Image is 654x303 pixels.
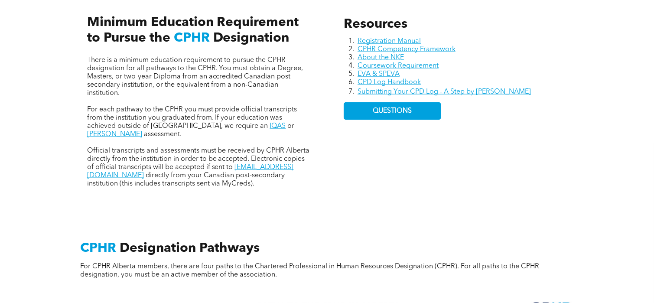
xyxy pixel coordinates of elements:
[358,54,404,61] a: About the NKE
[87,57,303,97] span: There is a minimum education requirement to pursue the CPHR designation for all pathways to the C...
[87,147,310,171] span: Official transcripts and assessments must be received by CPHR Alberta directly from the instituti...
[358,46,456,53] a: CPHR Competency Framework
[344,102,441,120] a: QUESTIONS
[87,164,294,179] a: [EMAIL_ADDRESS][DOMAIN_NAME]
[144,131,182,138] span: assessment.
[120,242,260,255] span: Designation Pathways
[358,88,531,95] a: Submitting Your CPD Log - A Step by [PERSON_NAME]
[358,62,439,69] a: Coursework Requirement
[174,32,210,45] span: CPHR
[81,264,540,279] span: For CPHR Alberta members, there are four paths to the Chartered Professional in Human Resources D...
[288,123,295,130] span: or
[87,16,299,45] span: Minimum Education Requirement to Pursue the
[270,123,286,130] a: IQAS
[87,106,297,130] span: For each pathway to the CPHR you must provide official transcripts from the institution you gradu...
[344,18,407,31] span: Resources
[81,242,117,255] span: CPHR
[358,79,421,86] a: CPD Log Handbook
[373,107,412,115] span: QUESTIONS
[358,38,421,45] a: Registration Manual
[358,71,400,78] a: EVA & SPEVA
[213,32,290,45] span: Designation
[87,172,285,187] span: directly from your Canadian post-secondary institution (this includes transcripts sent via MyCreds).
[87,131,142,138] a: [PERSON_NAME]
